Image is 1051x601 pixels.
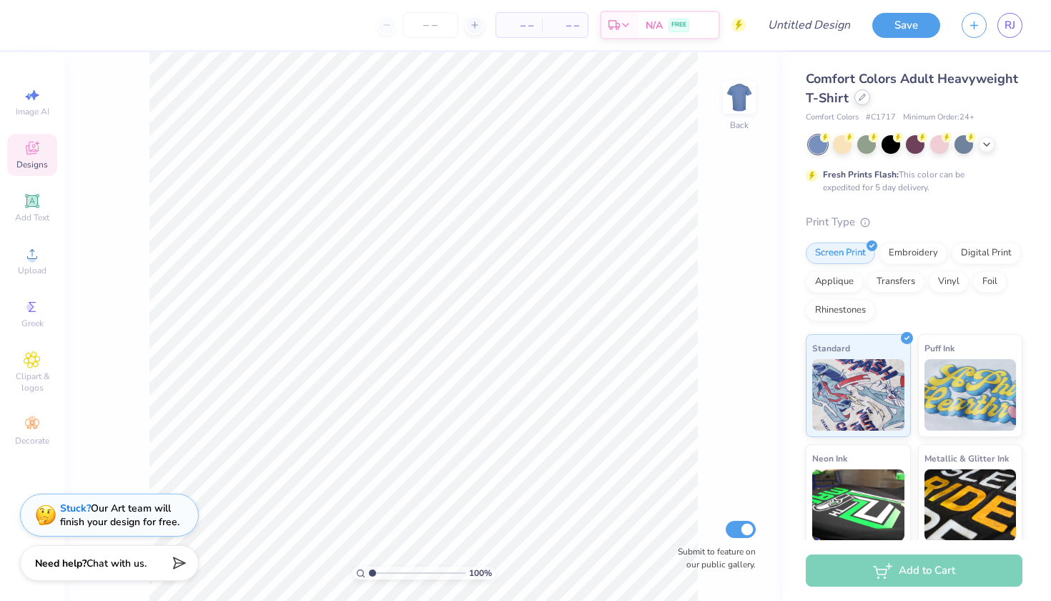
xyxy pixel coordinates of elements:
strong: Need help? [35,557,87,570]
div: Digital Print [952,243,1021,264]
span: Greek [21,318,44,329]
div: Back [730,119,749,132]
div: This color can be expedited for 5 day delivery. [823,168,999,194]
div: Rhinestones [806,300,875,321]
span: Standard [812,341,850,356]
input: – – [403,12,458,38]
a: RJ [997,13,1022,38]
span: Comfort Colors Adult Heavyweight T-Shirt [806,70,1018,107]
div: Screen Print [806,243,875,264]
span: Designs [16,159,48,170]
div: Vinyl [929,271,969,293]
strong: Fresh Prints Flash: [823,169,899,180]
div: Foil [973,271,1007,293]
span: Add Text [15,212,49,223]
span: 100 % [469,567,492,580]
img: Back [725,83,754,112]
img: Standard [812,359,904,431]
span: Metallic & Glitter Ink [924,451,1009,466]
span: Decorate [15,435,49,446]
span: Puff Ink [924,341,954,356]
div: Embroidery [879,243,947,264]
span: # C1717 [866,112,896,124]
img: Puff Ink [924,359,1017,431]
button: Save [872,13,940,38]
span: Minimum Order: 24 + [903,112,974,124]
strong: Stuck? [60,502,91,515]
span: – – [551,18,579,33]
span: Image AI [16,106,49,117]
span: – – [505,18,533,33]
span: N/A [646,18,663,33]
label: Submit to feature on our public gallery. [670,545,756,571]
input: Untitled Design [756,11,862,39]
span: Neon Ink [812,451,847,466]
div: Applique [806,271,863,293]
span: Upload [18,265,46,276]
span: RJ [1005,17,1015,34]
span: FREE [671,20,686,30]
div: Transfers [867,271,924,293]
img: Metallic & Glitter Ink [924,469,1017,541]
div: Print Type [806,214,1022,230]
img: Neon Ink [812,469,904,541]
span: Comfort Colors [806,112,859,124]
span: Clipart & logos [7,371,57,394]
span: Chat with us. [87,557,147,570]
div: Our Art team will finish your design for free. [60,502,179,529]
